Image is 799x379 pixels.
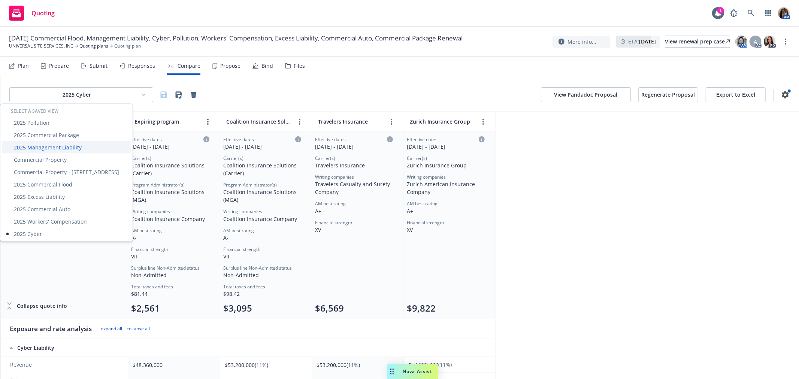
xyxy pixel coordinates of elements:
div: Select a saved view [2,106,131,116]
div: 2025 Commercial Package [2,129,131,141]
div: 2025 Cyber [2,228,131,240]
div: 2025 Workers' Compensation [2,215,131,228]
div: 2025 Pollution [2,116,131,129]
div: 2025 Commercial Auto [2,203,131,215]
div: 2025 Management Liability [2,141,131,154]
div: 2025 Excess Liability [2,191,131,203]
div: 2025 Commercial Flood [2,178,131,191]
div: Commercial Property [2,154,131,166]
div: View renewal prep case [665,36,730,47]
div: Commercial Property - [STREET_ADDRESS] [2,166,131,178]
